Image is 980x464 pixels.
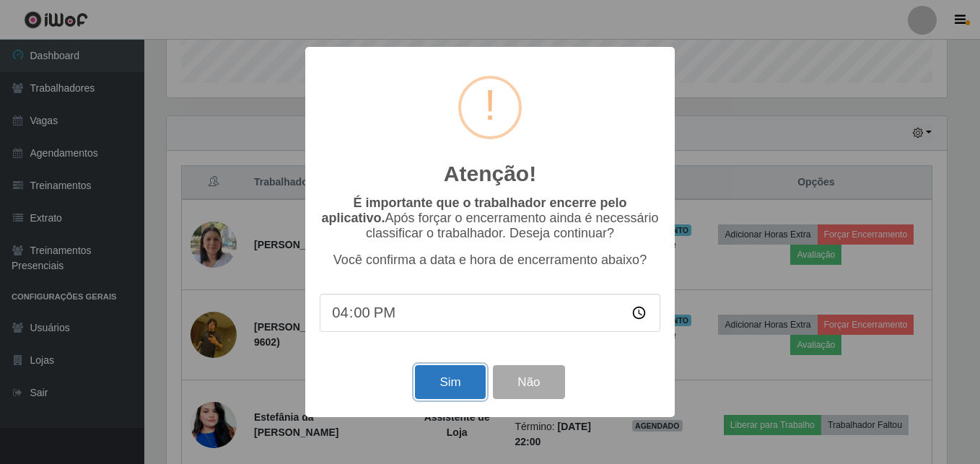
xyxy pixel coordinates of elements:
[444,161,536,187] h2: Atenção!
[321,196,626,225] b: É importante que o trabalhador encerre pelo aplicativo.
[415,365,485,399] button: Sim
[493,365,564,399] button: Não
[320,253,660,268] p: Você confirma a data e hora de encerramento abaixo?
[320,196,660,241] p: Após forçar o encerramento ainda é necessário classificar o trabalhador. Deseja continuar?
